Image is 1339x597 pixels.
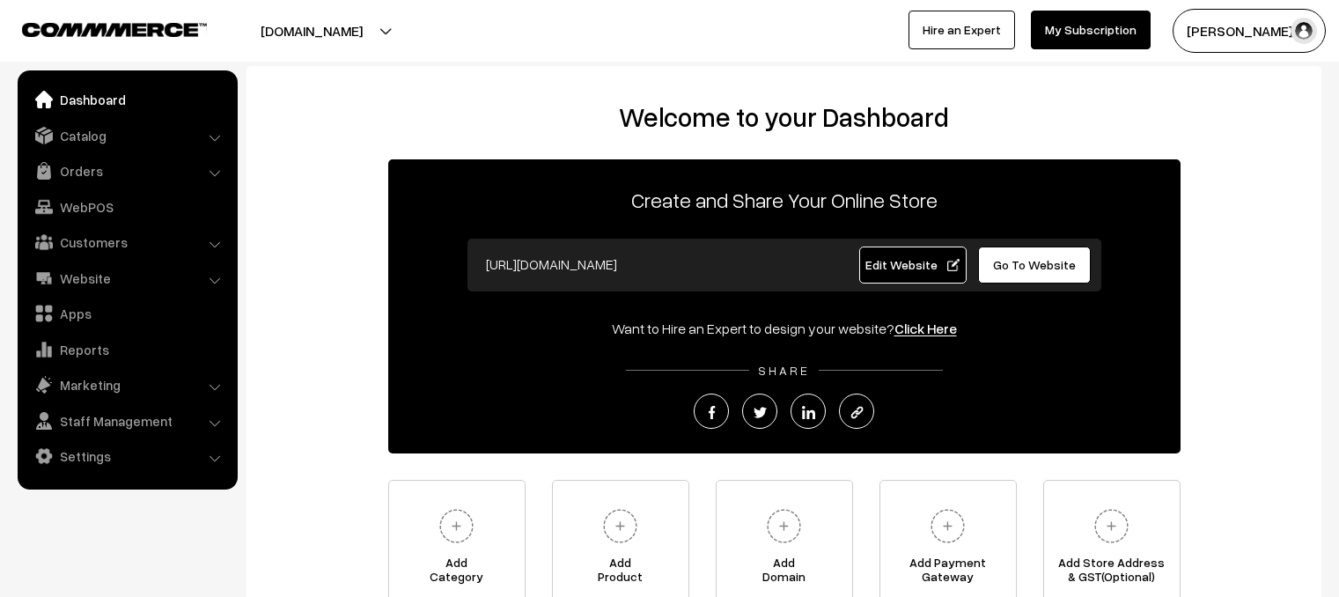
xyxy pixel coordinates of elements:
[894,320,957,337] a: Click Here
[22,369,232,401] a: Marketing
[923,502,972,550] img: plus.svg
[596,502,644,550] img: plus.svg
[264,101,1304,133] h2: Welcome to your Dashboard
[22,120,232,151] a: Catalog
[1031,11,1151,49] a: My Subscription
[22,23,207,36] img: COMMMERCE
[760,502,808,550] img: plus.svg
[22,262,232,294] a: Website
[432,502,481,550] img: plus.svg
[859,247,967,284] a: Edit Website
[389,556,525,591] span: Add Category
[978,247,1092,284] a: Go To Website
[22,440,232,472] a: Settings
[22,84,232,115] a: Dashboard
[22,18,176,39] a: COMMMERCE
[993,257,1076,272] span: Go To Website
[865,257,960,272] span: Edit Website
[749,363,819,378] span: SHARE
[717,556,852,591] span: Add Domain
[388,184,1181,216] p: Create and Share Your Online Store
[22,405,232,437] a: Staff Management
[880,556,1016,591] span: Add Payment Gateway
[199,9,424,53] button: [DOMAIN_NAME]
[22,155,232,187] a: Orders
[1291,18,1317,44] img: user
[22,334,232,365] a: Reports
[553,556,688,591] span: Add Product
[1087,502,1136,550] img: plus.svg
[1044,556,1180,591] span: Add Store Address & GST(Optional)
[22,298,232,329] a: Apps
[909,11,1015,49] a: Hire an Expert
[1173,9,1326,53] button: [PERSON_NAME] V…
[388,318,1181,339] div: Want to Hire an Expert to design your website?
[22,191,232,223] a: WebPOS
[22,226,232,258] a: Customers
